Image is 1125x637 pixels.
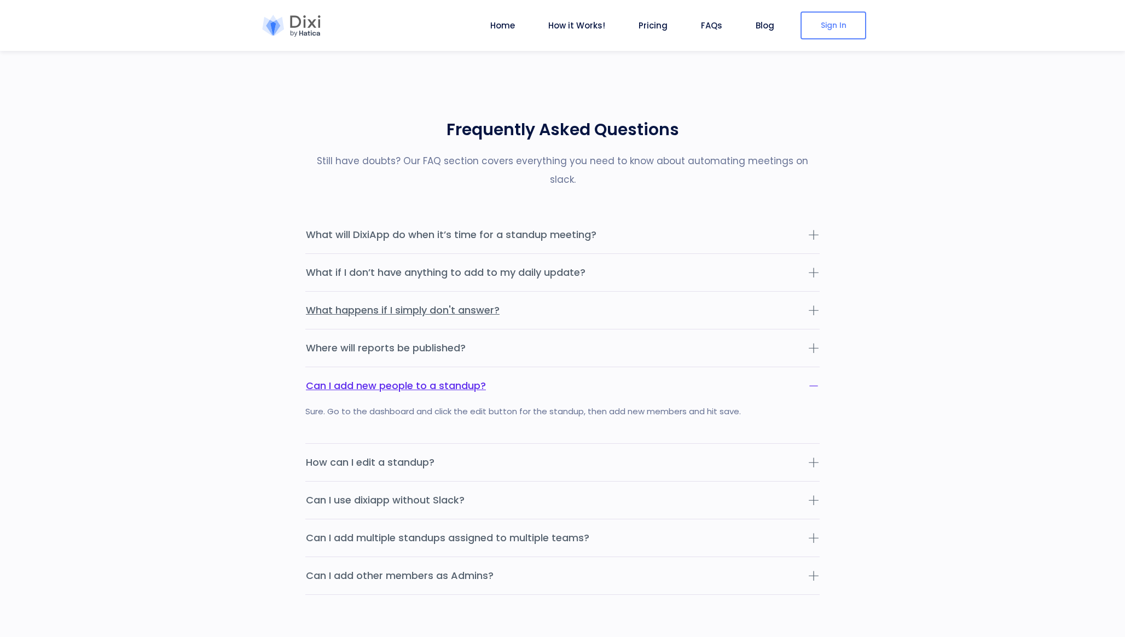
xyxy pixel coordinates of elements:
[305,557,820,594] button: Can I add other members as Admins?
[305,329,820,367] button: Where will reports be published?
[634,19,672,32] a: Pricing
[305,116,820,143] h2: Frequently Asked Questions
[305,519,820,557] button: Can I add multiple standups assigned to multiple teams?
[751,19,779,32] a: Blog
[305,404,820,443] div: Sure. Go to the dashboard and click the edit button for the standup, then add new members and hit...
[305,292,820,329] button: What happens if I simply don't answer?
[544,19,610,32] a: How it Works!
[305,444,820,481] button: How can I edit a standup?
[305,216,820,253] button: What will DixiApp do when it’s time for a standup meeting?
[305,367,820,404] button: Can I add new people to a standup?
[305,254,820,291] button: What if I don’t have anything to add to my daily update?
[305,152,820,189] p: Still have doubts? Our FAQ section covers everything you need to know about automating meetings o...
[486,19,519,32] a: Home
[801,11,866,39] a: Sign In
[305,482,820,519] button: Can I use dixiapp without Slack?
[697,19,727,32] a: FAQs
